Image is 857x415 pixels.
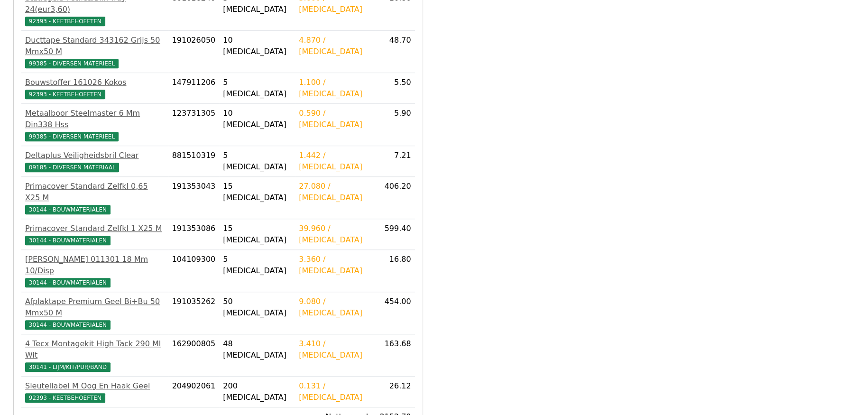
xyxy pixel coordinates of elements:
div: 10 [MEDICAL_DATA] [223,35,291,57]
a: [PERSON_NAME] 011301 18 Mm 10/Disp30144 - BOUWMATERIALEN [25,254,165,288]
div: 27.080 / [MEDICAL_DATA] [299,181,372,203]
td: 104109300 [168,250,220,292]
a: Deltaplus Veiligheidsbril Clear09185 - DIVERSEN MATERIAAL [25,150,165,173]
div: 3.410 / [MEDICAL_DATA] [299,338,372,361]
td: 204902061 [168,377,220,407]
div: 200 [MEDICAL_DATA] [223,380,291,403]
span: 92393 - KEETBEHOEFTEN [25,393,105,403]
td: 162900805 [168,334,220,377]
div: 5 [MEDICAL_DATA] [223,77,291,100]
span: 30144 - BOUWMATERIALEN [25,278,111,287]
div: 9.080 / [MEDICAL_DATA] [299,296,372,319]
td: 881510319 [168,146,220,177]
div: Sleutellabel M Oog En Haak Geel [25,380,165,392]
div: 0.590 / [MEDICAL_DATA] [299,108,372,130]
td: 16.80 [376,250,415,292]
td: 7.21 [376,146,415,177]
span: 99385 - DIVERSEN MATERIEEL [25,59,119,68]
span: 30144 - BOUWMATERIALEN [25,320,111,330]
div: Primacover Standard Zelfkl 0,65 X25 M [25,181,165,203]
div: [PERSON_NAME] 011301 18 Mm 10/Disp [25,254,165,277]
div: 5 [MEDICAL_DATA] [223,254,291,277]
div: Deltaplus Veiligheidsbril Clear [25,150,165,161]
span: 30144 - BOUWMATERIALEN [25,236,111,245]
span: 09185 - DIVERSEN MATERIAAL [25,163,119,172]
span: 99385 - DIVERSEN MATERIEEL [25,132,119,141]
div: 0.131 / [MEDICAL_DATA] [299,380,372,403]
td: 26.12 [376,377,415,407]
a: Bouwstoffer 161026 Kokos92393 - KEETBEHOEFTEN [25,77,165,100]
div: Ducttape Standard 343162 Grijs 50 Mmx50 M [25,35,165,57]
td: 191353043 [168,177,220,219]
div: Afplaktape Premium Geel Bi+Bu 50 Mmx50 M [25,296,165,319]
div: 4.870 / [MEDICAL_DATA] [299,35,372,57]
div: 10 [MEDICAL_DATA] [223,108,291,130]
div: 15 [MEDICAL_DATA] [223,223,291,246]
div: Metaalboor Steelmaster 6 Mm Din338 Hss [25,108,165,130]
td: 5.50 [376,73,415,104]
td: 147911206 [168,73,220,104]
div: 4 Tecx Montagekit High Tack 290 Ml Wit [25,338,165,361]
div: Bouwstoffer 161026 Kokos [25,77,165,88]
td: 191026050 [168,31,220,73]
a: 4 Tecx Montagekit High Tack 290 Ml Wit30141 - LIJM/KIT/PUR/BAND [25,338,165,372]
td: 599.40 [376,219,415,250]
td: 191035262 [168,292,220,334]
span: 92393 - KEETBEHOEFTEN [25,17,105,26]
td: 123731305 [168,104,220,146]
td: 454.00 [376,292,415,334]
td: 5.90 [376,104,415,146]
div: 1.442 / [MEDICAL_DATA] [299,150,372,173]
div: 50 [MEDICAL_DATA] [223,296,291,319]
a: Primacover Standard Zelfkl 1 X25 M30144 - BOUWMATERIALEN [25,223,165,246]
a: Sleutellabel M Oog En Haak Geel92393 - KEETBEHOEFTEN [25,380,165,403]
div: 3.360 / [MEDICAL_DATA] [299,254,372,277]
td: 406.20 [376,177,415,219]
div: 48 [MEDICAL_DATA] [223,338,291,361]
span: 92393 - KEETBEHOEFTEN [25,90,105,99]
div: 39.960 / [MEDICAL_DATA] [299,223,372,246]
td: 163.68 [376,334,415,377]
div: Primacover Standard Zelfkl 1 X25 M [25,223,165,234]
span: 30144 - BOUWMATERIALEN [25,205,111,214]
div: 1.100 / [MEDICAL_DATA] [299,77,372,100]
td: 191353086 [168,219,220,250]
td: 48.70 [376,31,415,73]
a: Ducttape Standard 343162 Grijs 50 Mmx50 M99385 - DIVERSEN MATERIEEL [25,35,165,69]
div: 5 [MEDICAL_DATA] [223,150,291,173]
a: Metaalboor Steelmaster 6 Mm Din338 Hss99385 - DIVERSEN MATERIEEL [25,108,165,142]
a: Primacover Standard Zelfkl 0,65 X25 M30144 - BOUWMATERIALEN [25,181,165,215]
div: 15 [MEDICAL_DATA] [223,181,291,203]
span: 30141 - LIJM/KIT/PUR/BAND [25,362,111,372]
a: Afplaktape Premium Geel Bi+Bu 50 Mmx50 M30144 - BOUWMATERIALEN [25,296,165,330]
